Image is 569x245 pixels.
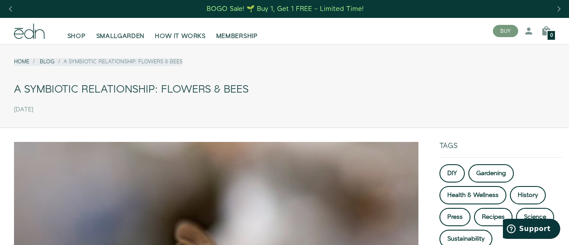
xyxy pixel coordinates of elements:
[211,21,263,41] a: MEMBERSHIP
[468,164,514,183] a: Gardening
[439,142,562,157] div: Tags
[67,32,86,41] span: SHOP
[55,58,183,66] li: A Symbiotic Relationship: Flowers & Bees
[96,32,145,41] span: SMALLGARDEN
[206,2,365,16] a: BOGO Sale! 🌱 Buy 1, Get 1 FREE – Limited Time!
[14,80,555,100] div: A Symbiotic Relationship: Flowers & Bees
[439,186,506,204] a: Health & Wellness
[550,33,553,38] span: 0
[439,208,471,226] a: Press
[14,58,29,66] a: Home
[516,208,554,226] a: Science
[14,58,183,66] nav: breadcrumbs
[150,21,211,41] a: HOW IT WORKS
[493,25,518,37] button: BUY
[216,32,258,41] span: MEMBERSHIP
[62,21,91,41] a: SHOP
[91,21,150,41] a: SMALLGARDEN
[510,186,546,204] a: History
[439,164,465,183] a: DIY
[207,4,364,14] div: BOGO Sale! 🌱 Buy 1, Get 1 FREE – Limited Time!
[14,106,33,114] time: [DATE]
[474,208,513,226] a: Recipes
[40,58,55,66] a: Blog
[503,219,560,241] iframe: Opens a widget where you can find more information
[155,32,205,41] span: HOW IT WORKS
